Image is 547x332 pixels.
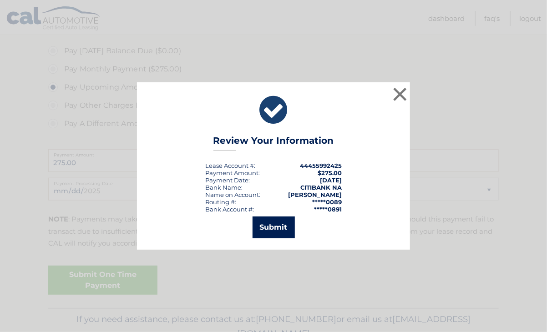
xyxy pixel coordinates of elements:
div: Bank Name: [205,184,243,191]
h3: Review Your Information [213,135,334,151]
strong: [PERSON_NAME] [288,191,342,198]
span: $275.00 [318,169,342,176]
span: Payment Date [205,176,248,184]
div: : [205,176,250,184]
div: Payment Amount: [205,169,260,176]
span: [DATE] [320,176,342,184]
strong: 44455992425 [300,162,342,169]
div: Routing #: [205,198,236,206]
div: Name on Account: [205,191,260,198]
div: Bank Account #: [205,206,254,213]
strong: CITIBANK NA [300,184,342,191]
button: × [391,85,409,103]
div: Lease Account #: [205,162,255,169]
button: Submit [253,216,295,238]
